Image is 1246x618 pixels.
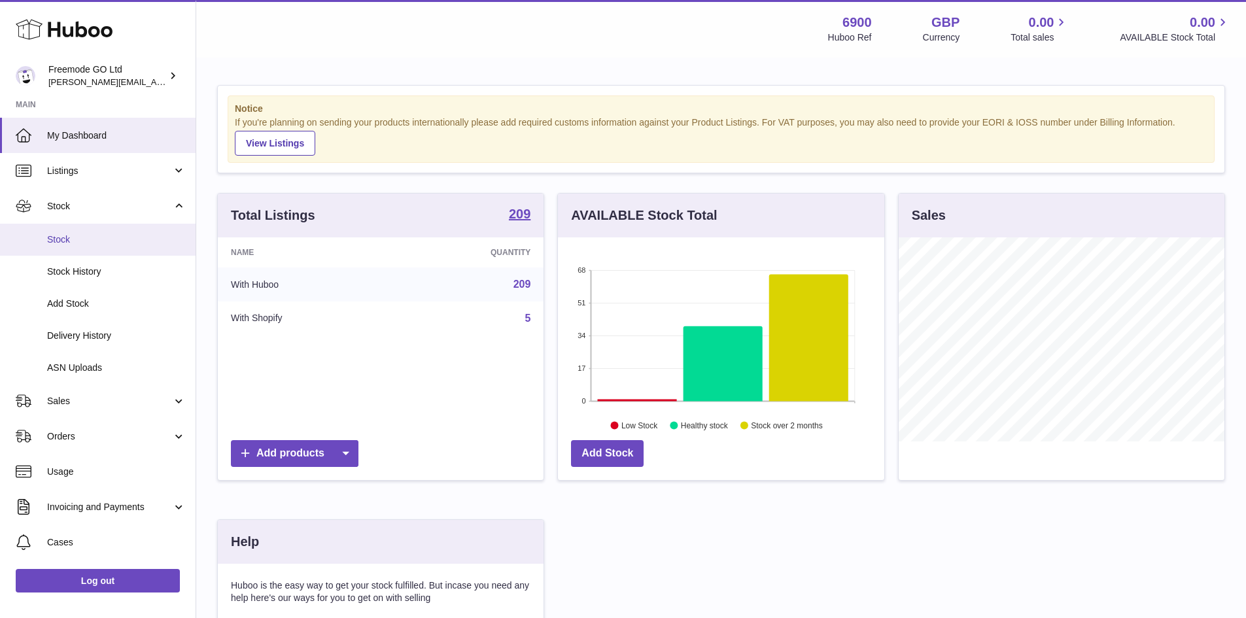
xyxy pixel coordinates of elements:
[571,440,644,467] a: Add Stock
[513,279,531,290] a: 209
[681,421,729,430] text: Healthy stock
[47,200,172,213] span: Stock
[923,31,960,44] div: Currency
[47,266,186,278] span: Stock History
[571,207,717,224] h3: AVAILABLE Stock Total
[231,440,358,467] a: Add products
[828,31,872,44] div: Huboo Ref
[509,207,530,220] strong: 209
[48,63,166,88] div: Freemode GO Ltd
[47,536,186,549] span: Cases
[509,207,530,223] a: 209
[218,267,394,301] td: With Huboo
[47,466,186,478] span: Usage
[47,165,172,177] span: Listings
[235,116,1207,156] div: If you're planning on sending your products internationally please add required customs informati...
[1190,14,1215,31] span: 0.00
[1029,14,1054,31] span: 0.00
[931,14,960,31] strong: GBP
[1011,14,1069,44] a: 0.00 Total sales
[582,397,586,405] text: 0
[47,395,172,407] span: Sales
[1120,14,1230,44] a: 0.00 AVAILABLE Stock Total
[578,299,586,307] text: 51
[752,421,823,430] text: Stock over 2 months
[578,332,586,339] text: 34
[1120,31,1230,44] span: AVAILABLE Stock Total
[842,14,872,31] strong: 6900
[578,364,586,372] text: 17
[394,237,544,267] th: Quantity
[231,579,530,604] p: Huboo is the easy way to get your stock fulfilled. But incase you need any help here's our ways f...
[47,129,186,142] span: My Dashboard
[578,266,586,274] text: 68
[218,301,394,335] td: With Shopify
[48,77,262,87] span: [PERSON_NAME][EMAIL_ADDRESS][DOMAIN_NAME]
[235,103,1207,115] strong: Notice
[47,362,186,374] span: ASN Uploads
[1011,31,1069,44] span: Total sales
[47,501,172,513] span: Invoicing and Payments
[621,421,658,430] text: Low Stock
[231,207,315,224] h3: Total Listings
[235,131,315,156] a: View Listings
[47,298,186,310] span: Add Stock
[47,430,172,443] span: Orders
[16,569,180,592] a: Log out
[912,207,946,224] h3: Sales
[218,237,394,267] th: Name
[525,313,530,324] a: 5
[47,330,186,342] span: Delivery History
[47,233,186,246] span: Stock
[231,533,259,551] h3: Help
[16,66,35,86] img: lenka.smikniarova@gioteck.com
